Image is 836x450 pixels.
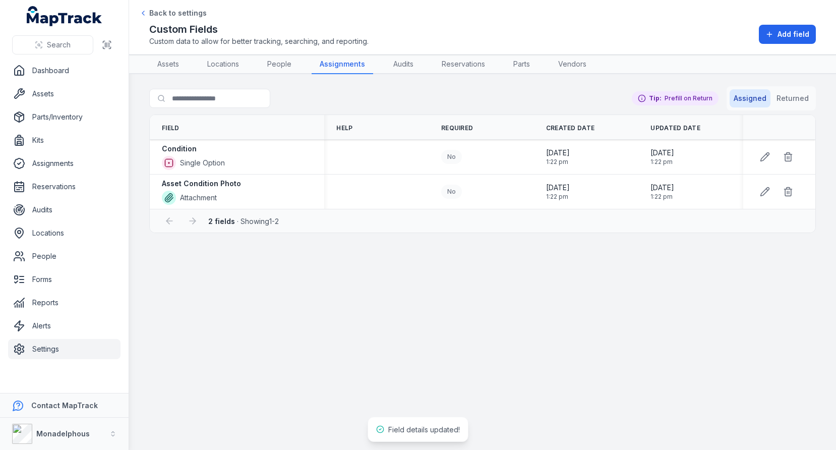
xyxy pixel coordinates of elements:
span: Field [162,124,180,132]
button: Add field [759,25,816,44]
span: Help [336,124,352,132]
a: People [259,55,300,74]
a: Reports [8,293,121,313]
time: 19/09/2025, 1:22:32 pm [546,183,570,201]
a: Reservations [8,177,121,197]
div: No [441,150,462,164]
span: Required [441,124,473,132]
span: [DATE] [546,183,570,193]
button: Search [12,35,93,54]
div: No [441,185,462,199]
span: 1:22 pm [546,193,570,201]
a: Assets [8,84,121,104]
span: Add field [778,29,809,39]
a: Back to settings [139,8,207,18]
a: Forms [8,269,121,290]
span: 1:22 pm [650,193,674,201]
a: Locations [199,55,247,74]
a: Locations [8,223,121,243]
time: 19/09/2025, 1:22:32 pm [650,148,674,166]
span: 1:22 pm [650,158,674,166]
button: Assigned [730,89,770,107]
a: Kits [8,130,121,150]
button: Returned [772,89,813,107]
a: Assignments [8,153,121,174]
strong: Condition [162,144,197,154]
a: MapTrack [27,6,102,26]
a: Settings [8,339,121,359]
time: 19/09/2025, 1:22:32 pm [650,183,674,201]
strong: Contact MapTrack [31,401,98,410]
strong: Monadelphous [36,429,90,438]
a: Reservations [434,55,493,74]
div: Prefill on Return [632,91,719,105]
time: 19/09/2025, 1:22:32 pm [546,148,570,166]
span: Search [47,40,71,50]
a: Parts/Inventory [8,107,121,127]
a: Assets [149,55,187,74]
a: Parts [505,55,538,74]
span: [DATE] [650,183,674,193]
span: [DATE] [650,148,674,158]
a: Assignments [312,55,373,74]
strong: 2 fields [208,217,235,226]
span: Attachment [180,193,217,203]
a: Vendors [550,55,594,74]
a: People [8,246,121,266]
span: Back to settings [149,8,207,18]
strong: Tip: [649,94,662,102]
h2: Custom Fields [149,22,369,36]
a: Audits [385,55,422,74]
span: Updated Date [650,124,700,132]
strong: Asset Condition Photo [162,179,241,189]
span: Custom data to allow for better tracking, searching, and reporting. [149,36,369,46]
span: 1:22 pm [546,158,570,166]
span: Single Option [180,158,225,168]
span: · Showing 1 - 2 [208,217,279,226]
span: [DATE] [546,148,570,158]
a: Dashboard [8,61,121,81]
a: Alerts [8,316,121,336]
a: Audits [8,200,121,220]
span: Created Date [546,124,595,132]
span: Field details updated! [388,425,460,434]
